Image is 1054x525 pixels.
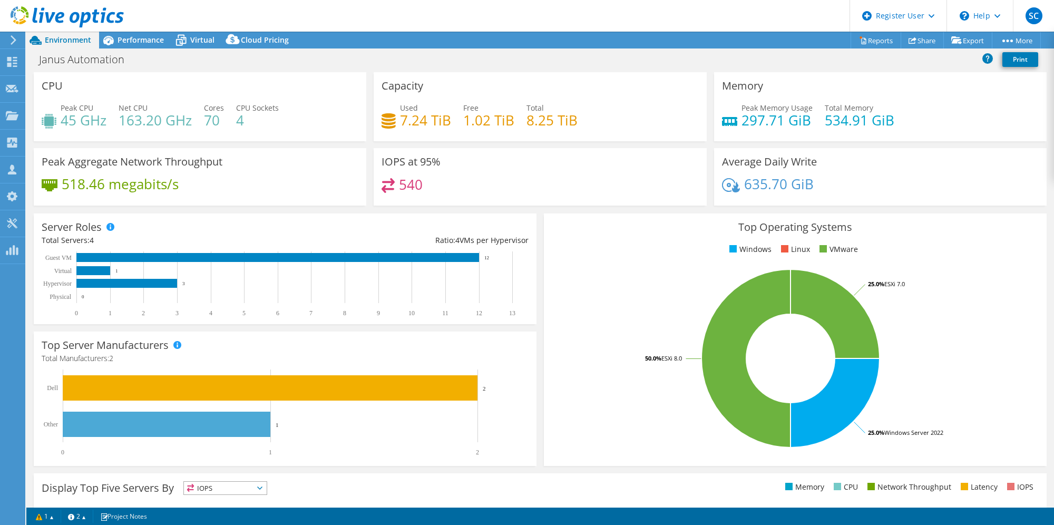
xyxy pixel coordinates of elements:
[1002,52,1038,67] a: Print
[1026,7,1042,24] span: SC
[343,309,346,317] text: 8
[851,32,901,48] a: Reports
[831,481,858,493] li: CPU
[204,103,224,113] span: Cores
[865,481,951,493] li: Network Throughput
[727,244,772,255] li: Windows
[61,510,93,523] a: 2
[119,103,148,113] span: Net CPU
[236,114,279,126] h4: 4
[43,280,72,287] text: Hypervisor
[476,309,482,317] text: 12
[45,35,91,45] span: Environment
[442,309,448,317] text: 11
[285,235,529,246] div: Ratio: VMs per Hypervisor
[241,35,289,45] span: Cloud Pricing
[142,309,145,317] text: 2
[93,510,154,523] a: Project Notes
[509,309,515,317] text: 13
[190,35,214,45] span: Virtual
[42,221,102,233] h3: Server Roles
[455,235,460,245] span: 4
[960,11,969,21] svg: \n
[722,80,763,92] h3: Memory
[552,221,1039,233] h3: Top Operating Systems
[868,429,884,436] tspan: 25.0%
[242,309,246,317] text: 5
[42,156,222,168] h3: Peak Aggregate Network Throughput
[42,80,63,92] h3: CPU
[741,114,813,126] h4: 297.71 GiB
[778,244,810,255] li: Linux
[61,103,93,113] span: Peak CPU
[75,309,78,317] text: 0
[115,268,118,274] text: 1
[42,235,285,246] div: Total Servers:
[209,309,212,317] text: 4
[382,80,423,92] h3: Capacity
[992,32,1041,48] a: More
[744,178,814,190] h4: 635.70 GiB
[204,114,224,126] h4: 70
[62,178,179,190] h4: 518.46 megabits/s
[236,103,279,113] span: CPU Sockets
[82,294,84,299] text: 0
[661,354,682,362] tspan: ESXi 8.0
[400,103,418,113] span: Used
[109,309,112,317] text: 1
[783,481,824,493] li: Memory
[269,449,272,456] text: 1
[61,114,106,126] h4: 45 GHz
[825,114,894,126] h4: 534.91 GiB
[943,32,992,48] a: Export
[182,281,185,286] text: 3
[382,156,441,168] h3: IOPS at 95%
[463,114,514,126] h4: 1.02 TiB
[44,421,58,428] text: Other
[54,267,72,275] text: Virtual
[34,54,141,65] h1: Janus Automation
[50,293,71,300] text: Physical
[741,103,813,113] span: Peak Memory Usage
[476,449,479,456] text: 2
[61,449,64,456] text: 0
[825,103,873,113] span: Total Memory
[645,354,661,362] tspan: 50.0%
[884,280,905,288] tspan: ESXi 7.0
[175,309,179,317] text: 3
[463,103,479,113] span: Free
[377,309,380,317] text: 9
[28,510,61,523] a: 1
[90,235,94,245] span: 4
[119,114,192,126] h4: 163.20 GHz
[42,339,169,351] h3: Top Server Manufacturers
[42,353,529,364] h4: Total Manufacturers:
[901,32,944,48] a: Share
[484,255,489,260] text: 12
[817,244,858,255] li: VMware
[109,353,113,363] span: 2
[184,482,267,494] span: IOPS
[722,156,817,168] h3: Average Daily Write
[526,114,578,126] h4: 8.25 TiB
[276,309,279,317] text: 6
[958,481,998,493] li: Latency
[1004,481,1033,493] li: IOPS
[399,179,423,190] h4: 540
[884,429,943,436] tspan: Windows Server 2022
[400,114,451,126] h4: 7.24 TiB
[408,309,415,317] text: 10
[276,422,279,428] text: 1
[47,384,58,392] text: Dell
[868,280,884,288] tspan: 25.0%
[118,35,164,45] span: Performance
[309,309,313,317] text: 7
[483,385,486,392] text: 2
[526,103,544,113] span: Total
[45,254,72,261] text: Guest VM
